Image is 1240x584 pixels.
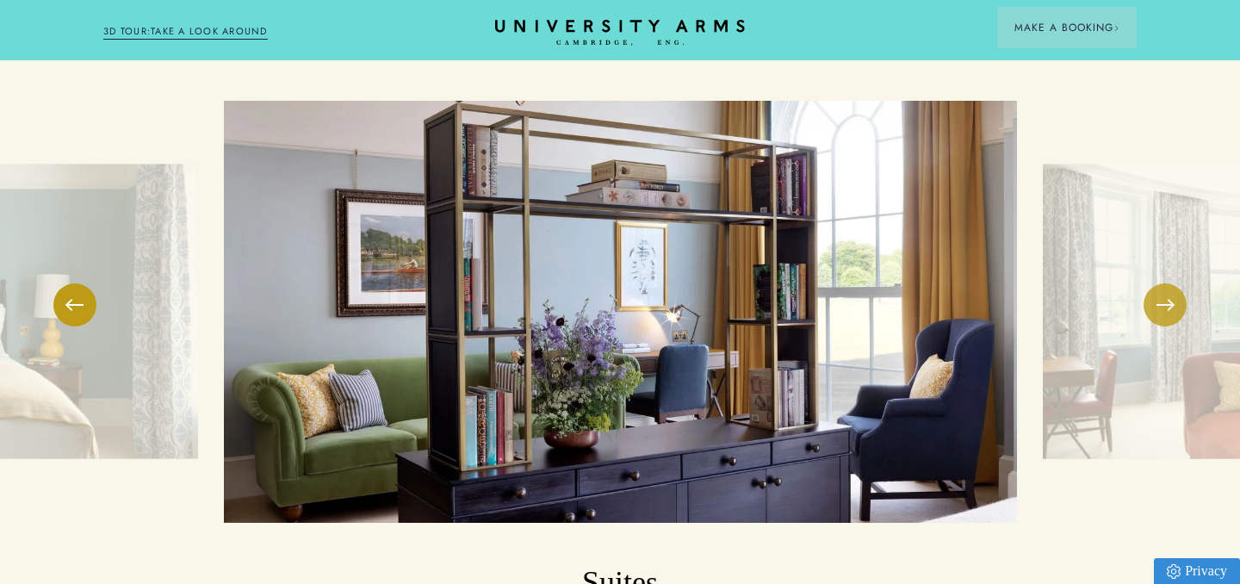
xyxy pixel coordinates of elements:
img: Arrow icon [1113,25,1119,31]
img: Privacy [1167,564,1181,579]
button: Previous Slide [53,283,96,326]
button: Make a BookingArrow icon [997,7,1137,48]
a: 3D TOUR:TAKE A LOOK AROUND [103,24,268,40]
span: Make a Booking [1014,20,1119,35]
button: Next Slide [1144,283,1187,326]
img: image-16d3a6ac431cf42a64b61584ac5132bc544a5711-8192x6140-jpg [224,101,1017,522]
a: Home [495,20,745,47]
a: Privacy [1154,558,1240,584]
